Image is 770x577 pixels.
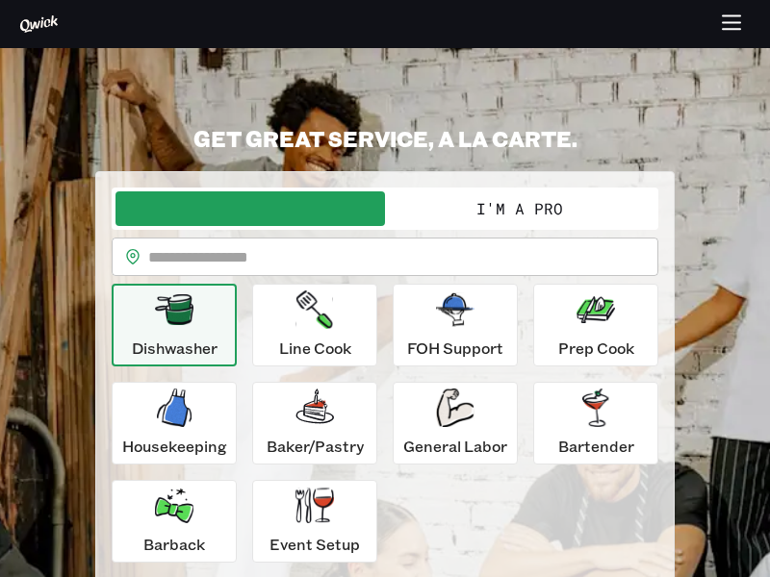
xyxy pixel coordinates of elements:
[533,382,658,464] button: Bartender
[122,435,227,458] p: Housekeeping
[252,382,377,464] button: Baker/Pastry
[132,337,218,360] p: Dishwasher
[112,480,237,563] button: Barback
[393,382,518,464] button: General Labor
[115,191,385,226] button: I'm a Business
[112,284,237,366] button: Dishwasher
[252,284,377,366] button: Line Cook
[143,533,205,556] p: Barback
[279,337,351,360] p: Line Cook
[112,382,237,464] button: Housekeeping
[533,284,658,366] button: Prep Cook
[558,337,634,360] p: Prep Cook
[403,435,507,458] p: General Labor
[267,435,364,458] p: Baker/Pastry
[95,125,675,152] h2: GET GREAT SERVICE, A LA CARTE.
[252,480,377,563] button: Event Setup
[385,191,654,226] button: I'm a Pro
[407,337,503,360] p: FOH Support
[393,284,518,366] button: FOH Support
[558,435,634,458] p: Bartender
[269,533,360,556] p: Event Setup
